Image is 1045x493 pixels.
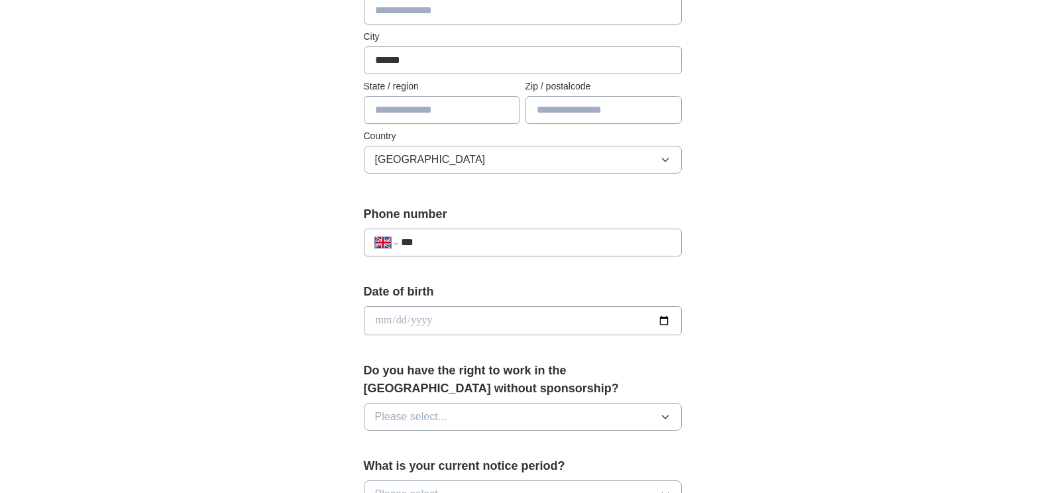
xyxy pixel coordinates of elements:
label: Do you have the right to work in the [GEOGRAPHIC_DATA] without sponsorship? [364,362,682,398]
button: Please select... [364,403,682,431]
span: Please select... [375,409,447,425]
label: Date of birth [364,283,682,301]
label: Phone number [364,205,682,223]
label: State / region [364,80,520,93]
label: City [364,30,682,44]
span: [GEOGRAPHIC_DATA] [375,152,486,168]
button: [GEOGRAPHIC_DATA] [364,146,682,174]
label: Country [364,129,682,143]
label: Zip / postalcode [525,80,682,93]
label: What is your current notice period? [364,457,682,475]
